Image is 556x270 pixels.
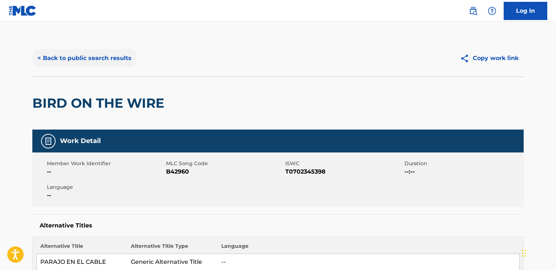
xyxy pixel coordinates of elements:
a: Log In [504,2,547,20]
span: T0702345398 [285,167,403,176]
img: search [469,7,478,15]
img: Work Detail [44,137,53,146]
span: Duration [404,160,522,167]
a: Public Search [466,4,480,18]
h5: Alternative Titles [40,222,516,229]
iframe: Chat Widget [520,235,556,270]
span: MLC Song Code [166,160,283,167]
span: B42960 [166,167,283,176]
img: MLC Logo [9,5,37,16]
button: < Back to public search results [32,49,137,67]
span: Member Work Identifier [47,160,164,167]
img: help [488,7,496,15]
span: --:-- [404,167,522,176]
span: -- [47,167,164,176]
img: Copy work link [460,54,473,63]
span: -- [47,191,164,200]
h5: Work Detail [60,137,101,145]
th: Alternative Title [37,242,127,254]
h2: BIRD ON THE WIRE [32,95,168,111]
th: Language [218,242,520,254]
div: Drag [522,242,526,264]
div: Help [485,4,499,18]
span: Language [47,183,164,191]
button: Copy work link [455,49,524,67]
th: Alternative Title Type [127,242,218,254]
span: ISWC [285,160,403,167]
